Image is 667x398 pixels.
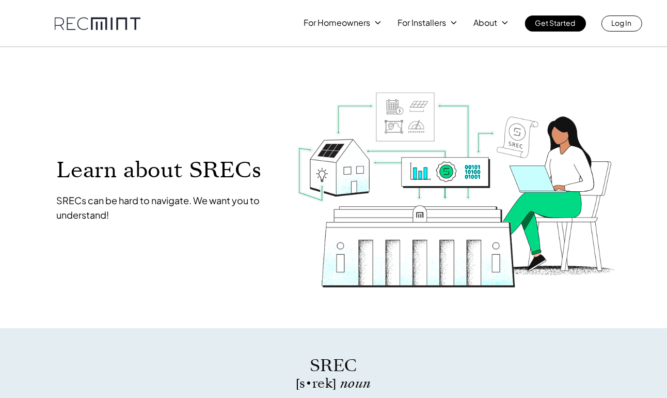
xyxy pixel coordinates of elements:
[525,16,586,32] a: Get Started
[166,354,501,377] p: SREC
[304,16,371,30] p: For Homeowners
[56,158,276,181] p: Learn about SRECs
[56,193,276,222] p: SRECs can be hard to navigate. We want you to understand!
[535,16,576,30] p: Get Started
[601,16,642,32] a: Log In
[612,16,632,30] p: Log In
[474,16,498,30] p: About
[166,377,501,390] p: [s • rek]
[398,16,447,30] p: For Installers
[340,374,371,392] span: noun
